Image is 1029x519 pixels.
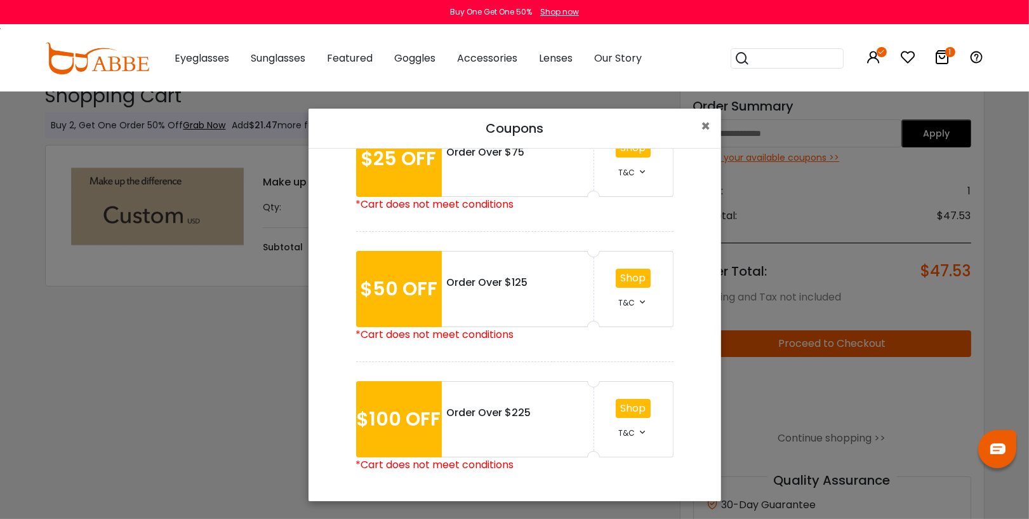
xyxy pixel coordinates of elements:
[447,145,588,160] div: Order Over $75
[394,51,435,65] span: Goggles
[691,109,721,144] button: Close
[447,275,588,290] div: Order Over $125
[534,6,579,17] a: Shop now
[990,443,1006,454] img: chat
[619,297,635,308] span: T&C
[945,47,955,57] i: 1
[356,457,674,473] div: *Cart does not meet conditions
[356,327,674,342] div: *Cart does not meet conditions
[619,428,635,438] span: T&C
[356,197,674,212] div: *Cart does not meet conditions
[356,121,442,197] div: $25 OFF
[319,119,711,138] h5: Coupons
[701,116,711,137] span: ×
[619,167,635,178] span: T&C
[594,51,642,65] span: Our Story
[540,6,579,18] div: Shop now
[457,51,517,65] span: Accessories
[447,405,588,421] div: Order Over $225
[539,51,573,65] span: Lenses
[356,381,442,457] div: $100 OFF
[175,51,229,65] span: Eyeglasses
[45,43,149,74] img: abbeglasses.com
[251,51,305,65] span: Sunglasses
[621,140,646,155] a: Shop
[450,6,532,18] div: Buy One Get One 50%
[621,401,646,415] a: Shop
[935,52,950,67] a: 1
[356,251,442,327] div: $50 OFF
[621,271,646,285] a: Shop
[327,51,373,65] span: Featured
